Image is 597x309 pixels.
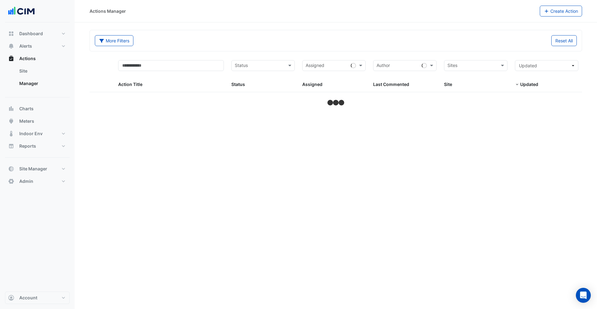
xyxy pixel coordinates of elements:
[7,5,35,17] img: Company Logo
[19,55,36,62] span: Actions
[520,82,538,87] span: Updated
[5,65,70,92] div: Actions
[8,43,14,49] app-icon: Alerts
[14,65,70,77] a: Site
[19,131,43,137] span: Indoor Env
[19,143,36,149] span: Reports
[8,106,14,112] app-icon: Charts
[8,55,14,62] app-icon: Actions
[8,178,14,184] app-icon: Admin
[8,31,14,37] app-icon: Dashboard
[515,60,578,71] button: Updated
[19,31,43,37] span: Dashboard
[5,52,70,65] button: Actions
[444,82,452,87] span: Site
[5,127,70,140] button: Indoor Env
[5,27,70,40] button: Dashboard
[302,82,322,87] span: Assigned
[19,106,34,112] span: Charts
[5,292,70,304] button: Account
[8,166,14,172] app-icon: Site Manager
[14,77,70,90] a: Manager
[8,118,14,124] app-icon: Meters
[8,131,14,137] app-icon: Indoor Env
[231,82,245,87] span: Status
[19,43,32,49] span: Alerts
[19,118,34,124] span: Meters
[5,115,70,127] button: Meters
[19,166,47,172] span: Site Manager
[373,82,409,87] span: Last Commented
[5,175,70,188] button: Admin
[90,8,126,14] div: Actions Manager
[19,295,37,301] span: Account
[576,288,591,303] div: Open Intercom Messenger
[551,35,577,46] button: Reset All
[19,178,33,184] span: Admin
[540,6,582,17] button: Create Action
[95,35,133,46] button: More Filters
[5,140,70,152] button: Reports
[8,143,14,149] app-icon: Reports
[5,163,70,175] button: Site Manager
[5,40,70,52] button: Alerts
[519,63,537,68] span: Updated
[5,102,70,115] button: Charts
[118,82,142,87] span: Action Title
